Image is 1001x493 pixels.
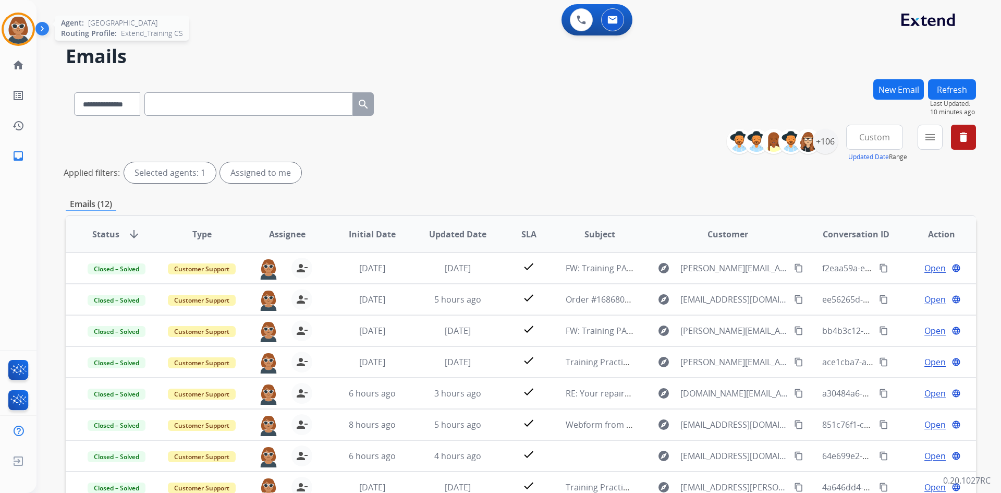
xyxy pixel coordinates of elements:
span: Customer Support [168,263,236,274]
span: Initial Date [349,228,396,241]
mat-icon: check [522,479,535,492]
span: ee56265d-1922-4a91-aabc-be85d9a1bd7a [822,294,985,305]
span: Open [924,293,946,306]
mat-icon: language [951,295,961,304]
span: 5 hours ago [434,294,481,305]
span: Custom [859,135,890,139]
mat-icon: check [522,386,535,398]
span: Customer Support [168,420,236,431]
mat-icon: list_alt [12,89,25,102]
mat-icon: content_copy [794,451,803,461]
mat-icon: content_copy [794,295,803,304]
mat-icon: content_copy [879,326,888,335]
mat-icon: check [522,417,535,429]
span: 3 hours ago [434,388,481,399]
span: f2eaa59a-e7bb-4bfb-be64-ef468171fdab [822,262,978,274]
button: New Email [873,79,924,100]
mat-icon: delete [957,131,970,143]
span: Customer [707,228,748,241]
span: [DATE] [359,482,385,493]
mat-icon: explore [657,262,670,274]
span: [EMAIL_ADDRESS][DOMAIN_NAME] [680,293,788,306]
span: Status [92,228,119,241]
span: Closed – Solved [88,389,145,400]
mat-icon: content_copy [879,451,888,461]
span: Updated Date [429,228,486,241]
th: Action [890,216,976,252]
mat-icon: language [951,357,961,367]
span: Order #168680250 (9097534993) [566,294,693,305]
mat-icon: home [12,59,25,71]
p: 0.20.1027RC [943,474,991,487]
mat-icon: check [522,292,535,304]
mat-icon: person_remove [296,356,308,368]
mat-icon: content_copy [794,263,803,273]
button: Updated Date [848,153,889,161]
span: Closed – Solved [88,326,145,337]
mat-icon: content_copy [794,420,803,429]
mat-icon: arrow_downward [128,228,140,241]
mat-icon: search [357,98,370,111]
span: 10 minutes ago [930,108,976,116]
span: Closed – Solved [88,263,145,274]
span: [EMAIL_ADDRESS][DOMAIN_NAME] [680,418,788,431]
span: Type [192,228,212,241]
span: Open [924,356,946,368]
mat-icon: content_copy [879,295,888,304]
mat-icon: content_copy [879,357,888,367]
span: FW: Training PA1: Do Not Assign ([PERSON_NAME]) [566,262,763,274]
span: Agent: [61,18,84,28]
span: Customer Support [168,451,236,462]
mat-icon: explore [657,450,670,462]
mat-icon: person_remove [296,293,308,306]
span: Customer Support [168,326,236,337]
img: agent-avatar [258,289,279,311]
span: Open [924,324,946,337]
button: Refresh [928,79,976,100]
span: [DATE] [445,356,471,368]
span: [DATE] [445,262,471,274]
span: Extend_Training CS [121,28,183,39]
mat-icon: content_copy [879,389,888,398]
mat-icon: check [522,260,535,273]
img: agent-avatar [258,320,279,342]
span: [PERSON_NAME][EMAIL_ADDRESS][PERSON_NAME][DOMAIN_NAME] [680,356,788,368]
span: [GEOGRAPHIC_DATA] [88,18,157,28]
span: Conversation ID [823,228,889,241]
mat-icon: content_copy [879,483,888,492]
span: [PERSON_NAME][EMAIL_ADDRESS][DOMAIN_NAME] [680,324,788,337]
img: agent-avatar [258,446,279,467]
mat-icon: check [522,354,535,367]
mat-icon: person_remove [296,324,308,337]
mat-icon: language [951,326,961,335]
span: 4a646dd4-875f-4456-8684-014b22223aeb [822,482,983,493]
mat-icon: content_copy [794,326,803,335]
span: [DATE] [359,356,385,368]
span: Closed – Solved [88,295,145,306]
div: Selected agents: 1 [124,162,216,183]
span: [DATE] [445,482,471,493]
mat-icon: language [951,483,961,492]
mat-icon: language [951,389,961,398]
span: a30484a6-2668-424b-9f94-48c83d309608 [822,388,981,399]
mat-icon: check [522,448,535,461]
span: [DATE] [359,262,385,274]
mat-icon: menu [924,131,936,143]
span: Closed – Solved [88,420,145,431]
mat-icon: language [951,451,961,461]
mat-icon: content_copy [879,420,888,429]
p: Applied filters: [64,166,120,179]
span: Open [924,387,946,400]
h2: Emails [66,46,976,67]
span: FW: Training PA3: Do Not Assign ([PERSON_NAME]) [566,325,763,336]
mat-icon: person_remove [296,450,308,462]
img: agent-avatar [258,352,279,374]
mat-icon: language [951,420,961,429]
mat-icon: person_remove [296,387,308,400]
span: Customer Support [168,357,236,368]
div: +106 [813,129,838,154]
span: 4 hours ago [434,450,481,462]
span: Routing Profile: [61,28,117,39]
mat-icon: explore [657,293,670,306]
span: RE: Your repaired product has shipped [566,388,718,399]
